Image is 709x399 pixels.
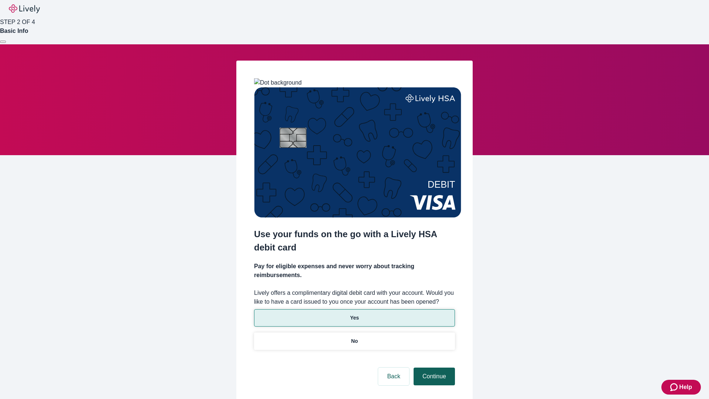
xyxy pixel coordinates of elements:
[670,383,679,392] svg: Zendesk support icon
[661,380,701,395] button: Zendesk support iconHelp
[414,368,455,385] button: Continue
[679,383,692,392] span: Help
[254,87,461,218] img: Debit card
[9,4,40,13] img: Lively
[254,78,302,87] img: Dot background
[351,337,358,345] p: No
[350,314,359,322] p: Yes
[254,309,455,327] button: Yes
[254,289,455,306] label: Lively offers a complimentary digital debit card with your account. Would you like to have a card...
[254,262,455,280] h4: Pay for eligible expenses and never worry about tracking reimbursements.
[254,332,455,350] button: No
[254,228,455,254] h2: Use your funds on the go with a Lively HSA debit card
[378,368,409,385] button: Back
